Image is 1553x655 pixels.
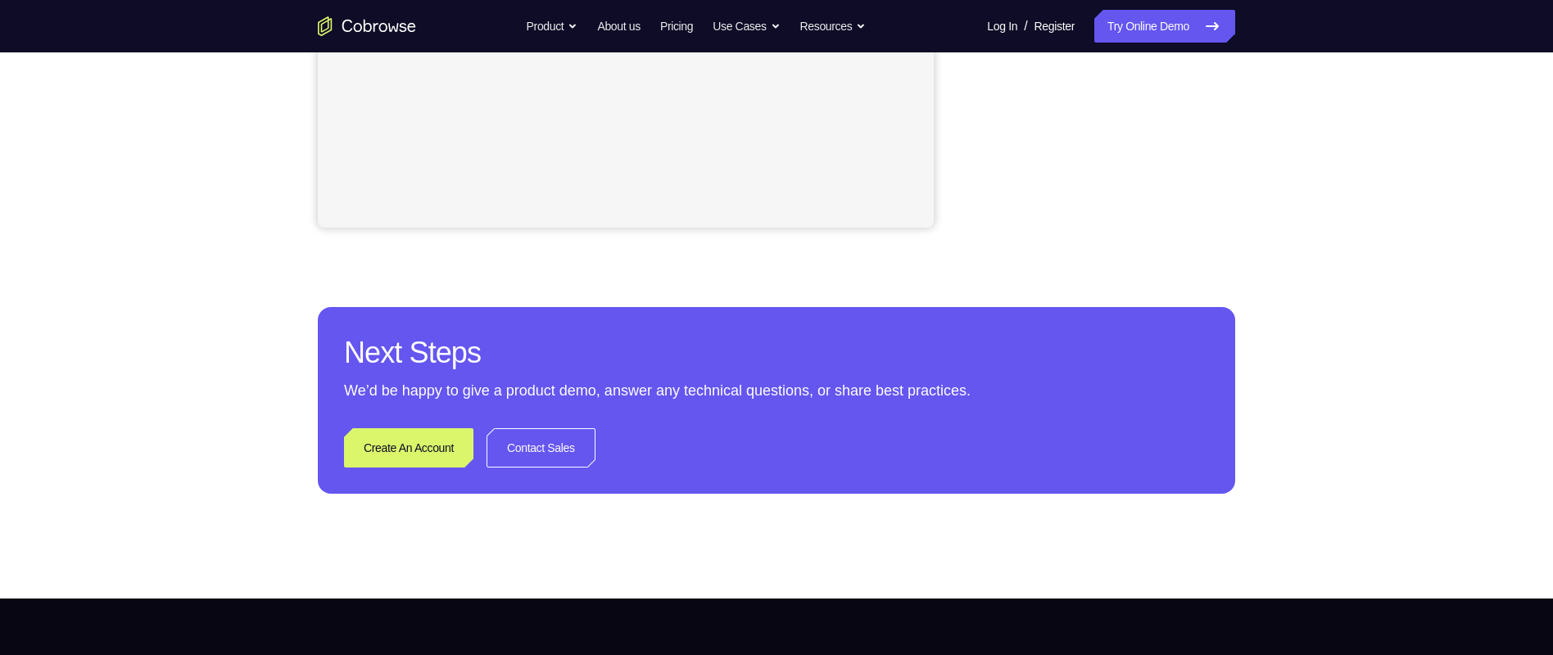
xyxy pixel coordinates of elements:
button: Use Cases [713,10,780,43]
button: Product [527,10,578,43]
a: Try Online Demo [1094,10,1235,43]
a: Log In [987,10,1017,43]
a: About us [597,10,640,43]
span: / [1024,16,1027,36]
a: Go to the home page [318,16,416,36]
a: Pricing [660,10,693,43]
a: Create An Account [344,428,473,468]
p: We’d be happy to give a product demo, answer any technical questions, or share best practices. [344,379,1209,402]
a: Register [1035,10,1075,43]
button: Resources [800,10,867,43]
h2: Next Steps [344,333,1209,373]
a: Contact Sales [487,428,595,468]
